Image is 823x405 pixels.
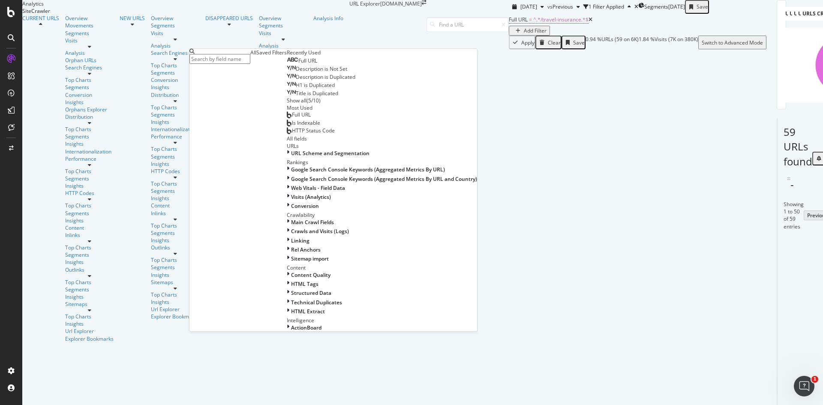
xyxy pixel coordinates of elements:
span: Content Quality [291,271,330,279]
div: Top Charts [151,291,199,298]
div: Analysis [151,42,199,49]
div: Internationalization [151,126,197,133]
a: Inlinks [151,210,199,217]
span: 1 [811,376,818,383]
div: Save [697,3,708,10]
div: Top Charts [65,76,114,84]
a: Insights [151,118,199,126]
div: URLs [287,142,477,150]
a: Segments [65,175,114,182]
div: Inlinks [65,231,114,239]
div: Visits [65,37,114,44]
div: Content [287,264,477,271]
div: Crawlability [287,211,477,219]
span: Web Vitals - Field Data [291,184,345,192]
a: Sitemaps [151,279,199,286]
span: Linking [291,237,309,244]
div: Segments [65,286,114,293]
a: Segments [65,84,114,91]
a: Insights [151,84,199,91]
a: Explorer Bookmarks [65,335,114,342]
div: Top Charts [151,222,199,229]
span: 2025 Oct. 5th [520,3,537,10]
iframe: Intercom live chat [794,376,814,396]
a: Segments [151,69,199,76]
span: 59 URLs found [784,125,812,168]
a: Insights [65,140,114,147]
div: Add Filter [524,27,547,34]
div: 1 Filter Applied [589,3,624,10]
a: DISAPPEARED URLS [205,15,253,22]
a: Segments [151,22,199,29]
a: Top Charts [65,244,114,251]
a: Overview [259,15,307,22]
div: Showing 1 to 50 of 59 entries [784,201,804,230]
div: Orphan URLs [65,57,114,64]
div: Segments [151,229,199,237]
img: Equal [787,177,790,180]
button: Clear [535,36,562,49]
a: HTTP Codes [151,168,199,175]
div: Top Charts [65,279,114,286]
a: Outlinks [65,266,114,273]
span: Visits (Analytics) [291,193,331,201]
a: Segments [151,111,199,118]
a: Insights [65,293,114,300]
div: Explorer Bookmarks [151,313,199,320]
div: Insights [151,195,199,202]
a: Segments [151,264,199,271]
div: Saved Filters [256,49,287,56]
span: Full URL [292,111,311,118]
div: Switch to Advanced Mode [702,39,763,46]
a: Overview [151,15,199,22]
span: Previous [553,3,573,10]
div: Recently Used [287,49,477,56]
a: Top Charts [151,104,199,111]
a: Top Charts [65,202,114,209]
span: Crawls and Visits (Logs) [291,228,349,235]
a: Performance [151,133,199,140]
div: Search Engines [65,64,114,71]
span: ActionBoard [291,324,321,331]
div: Movements [65,22,114,29]
a: Segments [151,187,199,195]
a: Insights [151,298,199,306]
a: Insights [65,320,114,327]
a: Top Charts [65,168,114,175]
div: Top Charts [151,256,199,264]
div: SiteCrawler [22,7,349,15]
a: Conversion [65,91,114,99]
div: Analysis Info [313,15,343,22]
a: Segments [151,153,199,160]
div: - [790,177,794,192]
div: Visits [259,30,307,37]
a: Segments [65,210,114,217]
div: Internationalization [65,148,114,155]
a: Segments [65,251,114,258]
a: Insights [151,237,199,244]
div: 1.84 % Visits ( 7K on 380K ) [639,36,698,49]
div: Save [573,39,585,46]
a: Analysis [259,42,307,49]
a: HTTP Codes [65,189,114,197]
div: Most Used [287,104,477,111]
div: Performance [65,155,114,162]
div: Segments [65,133,114,140]
div: Insights [151,160,199,168]
div: CURRENT URLS [22,15,59,22]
